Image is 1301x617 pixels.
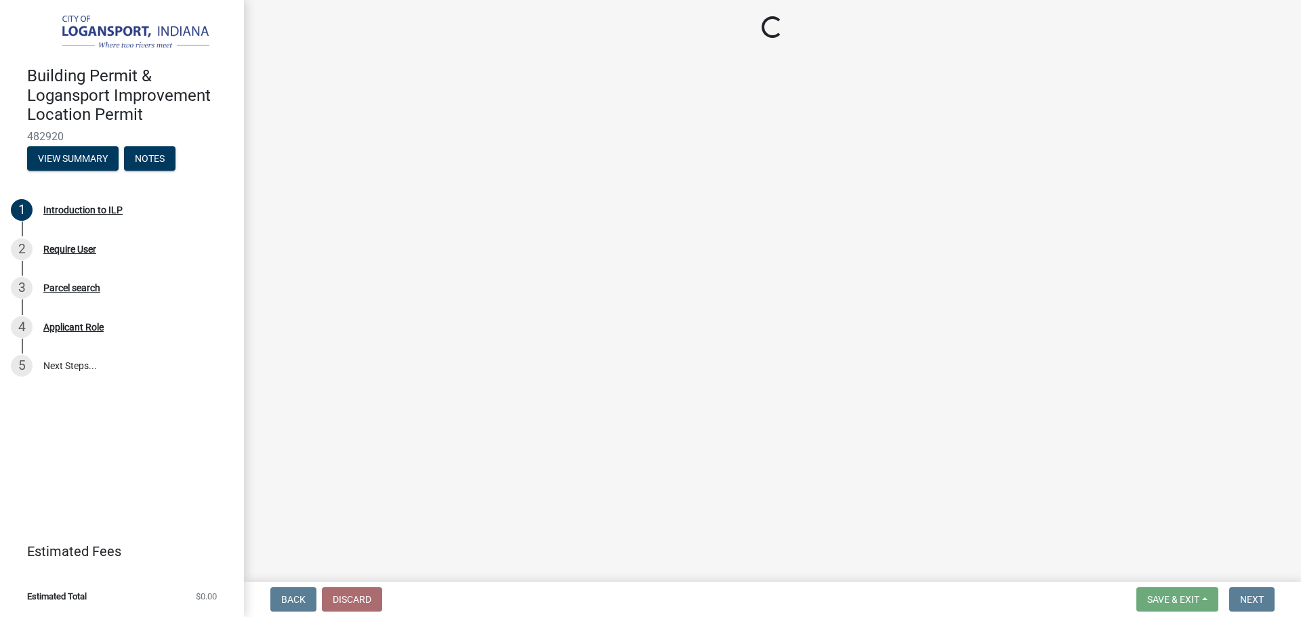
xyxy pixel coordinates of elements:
[1136,587,1218,612] button: Save & Exit
[27,146,119,171] button: View Summary
[196,592,217,601] span: $0.00
[27,154,119,165] wm-modal-confirm: Summary
[11,277,33,299] div: 3
[270,587,316,612] button: Back
[43,205,123,215] div: Introduction to ILP
[11,199,33,221] div: 1
[1229,587,1275,612] button: Next
[27,130,217,143] span: 482920
[1147,594,1199,605] span: Save & Exit
[43,283,100,293] div: Parcel search
[11,316,33,338] div: 4
[27,592,87,601] span: Estimated Total
[43,322,104,332] div: Applicant Role
[11,355,33,377] div: 5
[27,14,222,52] img: City of Logansport, Indiana
[124,154,175,165] wm-modal-confirm: Notes
[43,244,96,254] div: Require User
[1240,594,1264,605] span: Next
[11,538,222,565] a: Estimated Fees
[124,146,175,171] button: Notes
[322,587,382,612] button: Discard
[281,594,306,605] span: Back
[27,66,233,125] h4: Building Permit & Logansport Improvement Location Permit
[11,238,33,260] div: 2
